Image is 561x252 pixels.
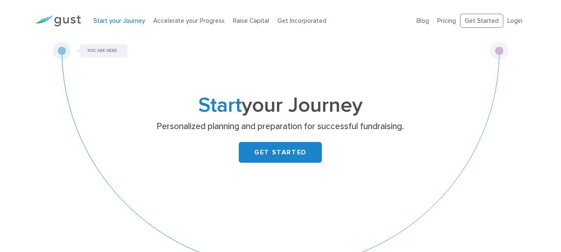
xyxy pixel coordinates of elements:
[239,142,322,163] a: GET STARTED
[116,96,444,115] h1: your Journey
[507,17,522,24] a: Login
[120,121,441,132] p: Personalized planning and preparation for successful fundraising.
[416,17,429,24] a: Blog
[460,14,503,28] a: Get Started
[93,17,145,24] a: Start your Journey
[277,17,326,24] a: Get Incorporated
[437,17,456,24] a: Pricing
[34,15,81,27] img: Gust Logo
[153,17,225,24] a: Accelerate your Progress
[233,17,269,24] a: Raise Capital
[198,93,242,117] span: Start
